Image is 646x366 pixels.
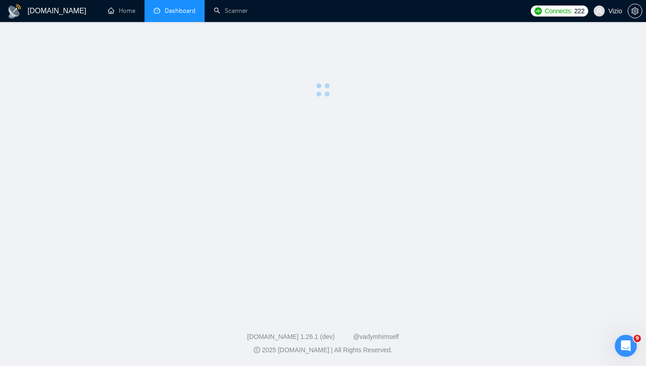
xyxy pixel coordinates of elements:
[628,4,642,18] button: setting
[596,8,602,14] span: user
[615,335,637,357] iframe: Intercom live chat
[634,335,641,342] span: 9
[154,7,160,14] span: dashboard
[7,4,22,19] img: logo
[545,6,572,16] span: Connects:
[247,333,335,340] a: [DOMAIN_NAME] 1.26.1 (dev)
[7,345,639,355] div: 2025 [DOMAIN_NAME] | All Rights Reserved.
[574,6,584,16] span: 222
[535,7,542,15] img: upwork-logo.png
[108,7,135,15] a: homeHome
[628,7,642,15] a: setting
[353,333,399,340] a: @vadymhimself
[628,7,642,15] span: setting
[254,347,260,353] span: copyright
[165,7,195,15] span: Dashboard
[214,7,248,15] a: searchScanner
